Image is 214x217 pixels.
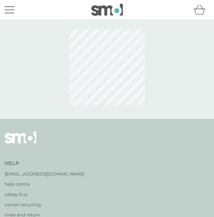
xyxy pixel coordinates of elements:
[91,4,123,16] img: smol
[5,181,84,188] a: help centre
[5,201,84,208] a: carton recycling
[193,3,209,16] div: basket
[5,4,14,16] button: menu
[5,131,36,153] img: smol
[5,170,84,177] a: [EMAIL_ADDRESS][DOMAIN_NAME]
[5,191,84,198] a: safety first
[5,160,84,167] h4: Help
